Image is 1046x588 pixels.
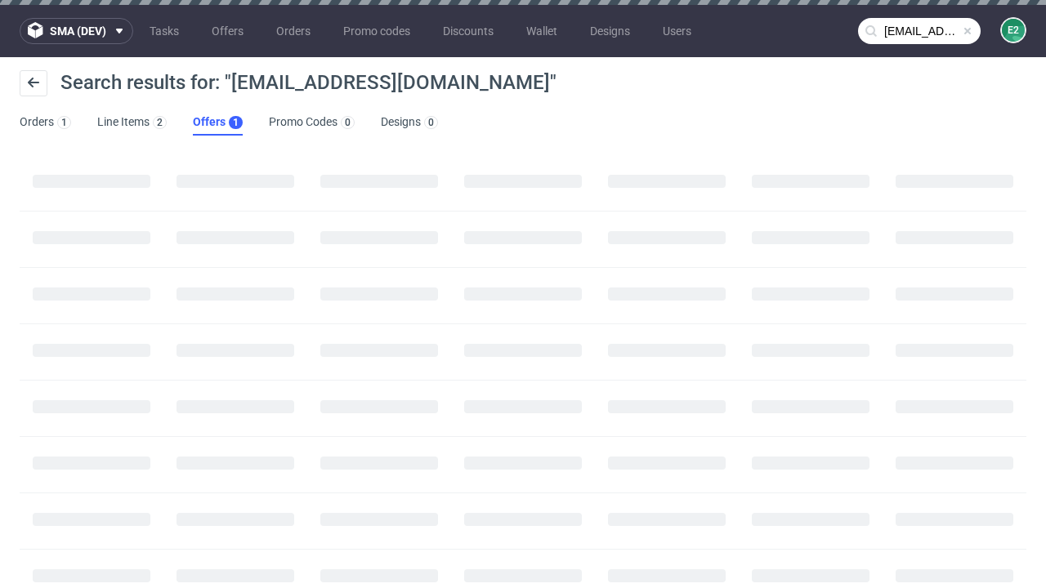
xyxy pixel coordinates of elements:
[266,18,320,44] a: Orders
[580,18,640,44] a: Designs
[428,117,434,128] div: 0
[193,109,243,136] a: Offers1
[20,109,71,136] a: Orders1
[140,18,189,44] a: Tasks
[50,25,106,37] span: sma (dev)
[381,109,438,136] a: Designs0
[516,18,567,44] a: Wallet
[345,117,351,128] div: 0
[1002,19,1025,42] figcaption: e2
[269,109,355,136] a: Promo Codes0
[61,117,67,128] div: 1
[202,18,253,44] a: Offers
[20,18,133,44] button: sma (dev)
[157,117,163,128] div: 2
[653,18,701,44] a: Users
[97,109,167,136] a: Line Items2
[433,18,503,44] a: Discounts
[333,18,420,44] a: Promo codes
[233,117,239,128] div: 1
[60,71,557,94] span: Search results for: "[EMAIL_ADDRESS][DOMAIN_NAME]"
